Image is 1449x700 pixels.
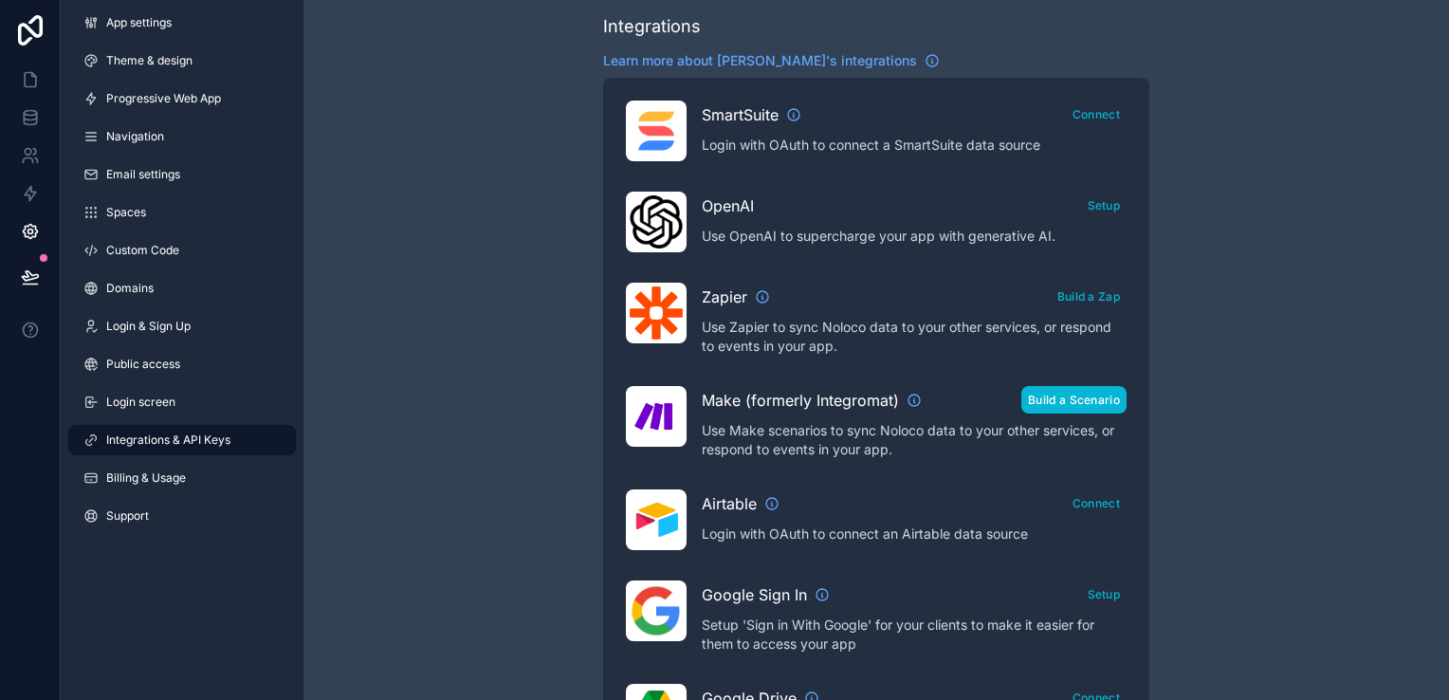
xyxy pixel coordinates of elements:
[603,51,917,70] span: Learn more about [PERSON_NAME]'s integrations
[1066,492,1127,511] a: Connect
[702,286,747,308] span: Zapier
[68,387,296,417] a: Login screen
[702,227,1127,246] p: Use OpenAI to supercharge your app with generative AI.
[106,357,180,372] span: Public access
[106,15,172,30] span: App settings
[1021,386,1127,414] button: Build a Scenario
[106,205,146,220] span: Spaces
[68,235,296,266] a: Custom Code
[68,121,296,152] a: Navigation
[1081,583,1128,602] a: Setup
[630,584,683,637] img: Google Sign In
[106,508,149,524] span: Support
[1066,103,1127,122] a: Connect
[630,503,683,538] img: Airtable
[106,395,175,410] span: Login screen
[106,319,191,334] span: Login & Sign Up
[106,53,193,68] span: Theme & design
[1021,389,1127,408] a: Build a Scenario
[702,525,1127,543] p: Login with OAuth to connect an Airtable data source
[1066,489,1127,517] button: Connect
[68,197,296,228] a: Spaces
[702,318,1127,356] p: Use Zapier to sync Noloco data to your other services, or respond to events in your app.
[106,433,230,448] span: Integrations & API Keys
[68,159,296,190] a: Email settings
[1051,283,1127,310] button: Build a Zap
[630,390,683,443] img: Make (formerly Integromat)
[68,273,296,304] a: Domains
[702,103,779,126] span: SmartSuite
[106,167,180,182] span: Email settings
[1081,580,1128,608] button: Setup
[68,463,296,493] a: Billing & Usage
[68,425,296,455] a: Integrations & API Keys
[106,470,186,486] span: Billing & Usage
[1081,194,1128,213] a: Setup
[106,243,179,258] span: Custom Code
[68,46,296,76] a: Theme & design
[1066,101,1127,128] button: Connect
[1081,192,1128,219] button: Setup
[630,286,683,340] img: Zapier
[106,91,221,106] span: Progressive Web App
[68,311,296,341] a: Login & Sign Up
[68,8,296,38] a: App settings
[106,129,164,144] span: Navigation
[702,194,754,217] span: OpenAI
[603,51,940,70] a: Learn more about [PERSON_NAME]'s integrations
[702,583,807,606] span: Google Sign In
[702,421,1127,459] p: Use Make scenarios to sync Noloco data to your other services, or respond to events in your app.
[702,136,1127,155] p: Login with OAuth to connect a SmartSuite data source
[603,13,701,40] div: Integrations
[630,104,683,157] img: SmartSuite
[702,616,1127,654] p: Setup 'Sign in With Google' for your clients to make it easier for them to access your app
[68,349,296,379] a: Public access
[68,83,296,114] a: Progressive Web App
[702,492,757,515] span: Airtable
[630,195,683,249] img: OpenAI
[106,281,154,296] span: Domains
[1051,286,1127,304] a: Build a Zap
[68,501,296,531] a: Support
[702,389,899,412] span: Make (formerly Integromat)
